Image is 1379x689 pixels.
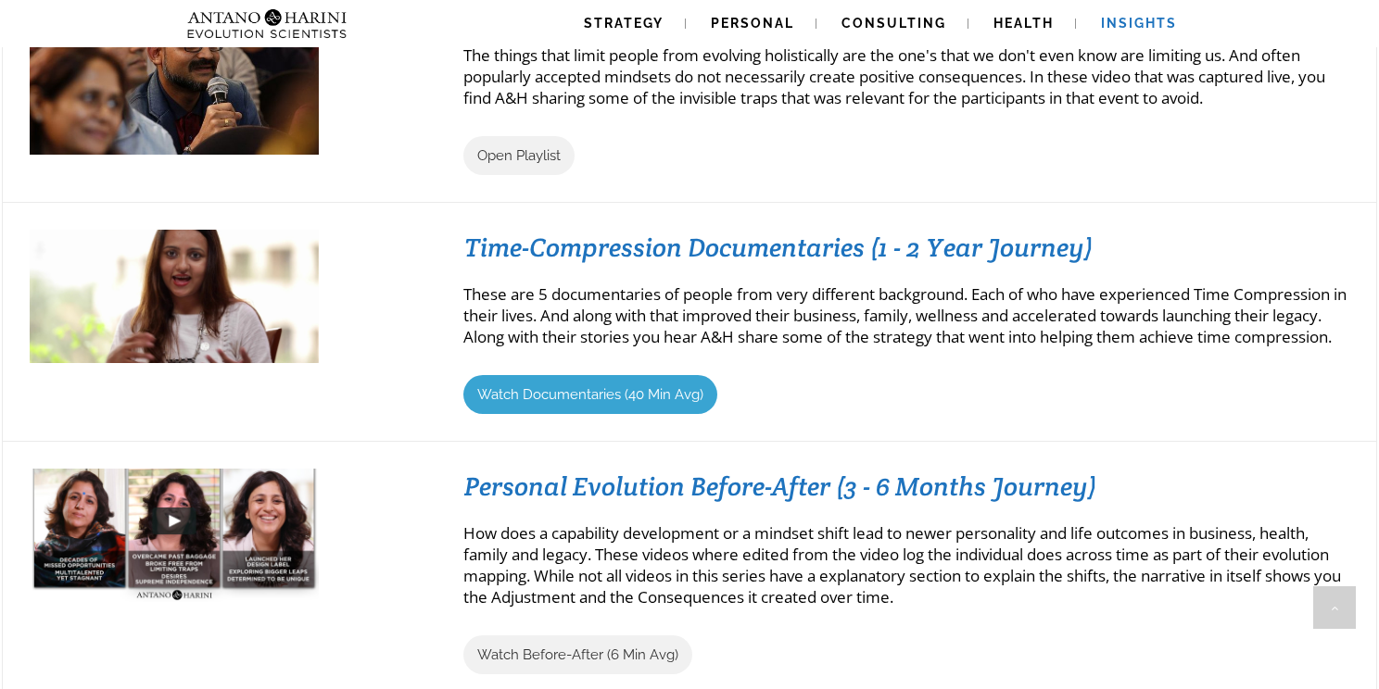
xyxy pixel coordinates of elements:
p: How does a capability development or a mindset shift lead to newer personality and life outcomes ... [463,522,1349,608]
span: Insights [1101,16,1177,31]
img: Priety_Baney [30,440,319,603]
h3: Time-Compression Documentaries (1 - 2 Year Journey) [464,231,1348,264]
span: Watch Documentaries (40 Min Avg) [477,386,703,403]
span: Strategy [584,16,664,31]
a: Watch Before-After (6 Min Avg) [463,635,692,674]
span: Consulting [841,16,946,31]
h3: Personal Evolution Before-After (3 - 6 Months Journey) [464,470,1348,503]
img: sonika_timecompression [30,201,319,364]
span: Personal [711,16,794,31]
span: Health [993,16,1054,31]
span: Open Playlist [477,147,561,164]
a: Open Playlist [463,136,575,175]
span: Watch Before-After (6 Min Avg) [477,646,678,663]
p: The things that limit people from evolving holistically are the one's that we don't even know are... [463,44,1349,108]
a: Watch Documentaries (40 Min Avg) [463,375,717,414]
p: These are 5 documentaries of people from very different background. Each of who have experienced ... [463,283,1349,347]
